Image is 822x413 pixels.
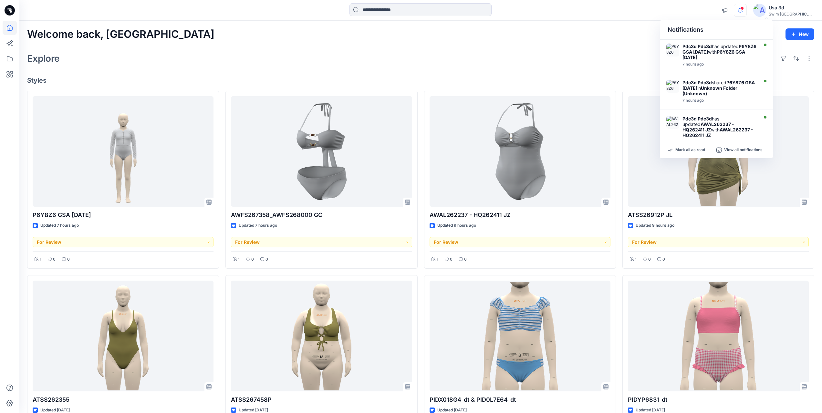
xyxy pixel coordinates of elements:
img: P6Y8Z6 GSA 2025.09.25 [666,80,679,93]
p: 0 [67,256,70,263]
div: has updated with [682,44,757,60]
h4: Styles [27,77,814,84]
div: Usa 3d [769,4,814,12]
h2: Welcome back, [GEOGRAPHIC_DATA] [27,28,214,40]
div: shared in [682,80,757,96]
p: ATSS262355 [33,395,213,404]
img: AWAL262237 - HQ262411 JZ [666,116,679,129]
p: Updated 9 hours ago [437,222,476,229]
p: Updated 9 hours ago [636,222,674,229]
p: 1 [437,256,438,263]
p: PIDYP6831_dt [628,395,809,404]
div: Swim [GEOGRAPHIC_DATA] [769,12,814,16]
p: AWFS267358_AWFS268000 GC [231,211,412,220]
button: New [786,28,814,40]
strong: AWAL262237 - HQ262411 JZ [682,127,753,138]
img: avatar [753,4,766,17]
div: Thursday, September 25, 2025 05:55 [682,62,757,67]
p: 0 [450,256,453,263]
p: 0 [53,256,56,263]
strong: P6Y8Z6 GSA [DATE] [682,80,755,91]
p: P6Y8Z6 GSA [DATE] [33,211,213,220]
p: 0 [662,256,665,263]
p: PIDX018G4_dt & PID0L7E64_dt [430,395,610,404]
p: Updated 7 hours ago [40,222,79,229]
a: P6Y8Z6 GSA 2025.09.02 [33,96,213,207]
strong: Pdc3d Pdc3d [682,116,712,121]
strong: Unknown Folder (Unknown) [682,85,737,96]
a: AWAL262237 - HQ262411 JZ [430,96,610,207]
strong: AWAL262237 - HQ262411 JZ [682,121,734,132]
strong: P6Y8Z6 GSA [DATE] [682,44,756,55]
p: 0 [265,256,268,263]
p: 1 [635,256,637,263]
a: AWFS267358_AWFS268000 GC [231,96,412,207]
p: 0 [464,256,467,263]
a: ATSS267458P [231,281,412,391]
p: ATSS267458P [231,395,412,404]
div: has updated with [682,116,757,138]
p: ATSS26912P JL [628,211,809,220]
a: PIDYP6831_dt [628,281,809,391]
p: View all notifications [724,147,763,153]
div: Notifications [660,20,773,40]
a: ATSS26912P JL [628,96,809,207]
div: Thursday, September 25, 2025 05:53 [682,98,757,103]
p: AWAL262237 - HQ262411 JZ [430,211,610,220]
p: Updated 7 hours ago [239,222,277,229]
a: ATSS262355 [33,281,213,391]
img: P6Y8Z6 GSA 2025.09.25 [666,44,679,57]
p: 1 [238,256,240,263]
p: 0 [251,256,254,263]
a: PIDX018G4_dt & PID0L7E64_dt [430,281,610,391]
strong: P6Y8Z6 GSA [DATE] [682,49,745,60]
p: Mark all as read [675,147,705,153]
h2: Explore [27,53,60,64]
strong: Pdc3d Pdc3d [682,44,712,49]
p: 1 [40,256,41,263]
p: 0 [648,256,651,263]
strong: Pdc3d Pdc3d [682,80,712,85]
